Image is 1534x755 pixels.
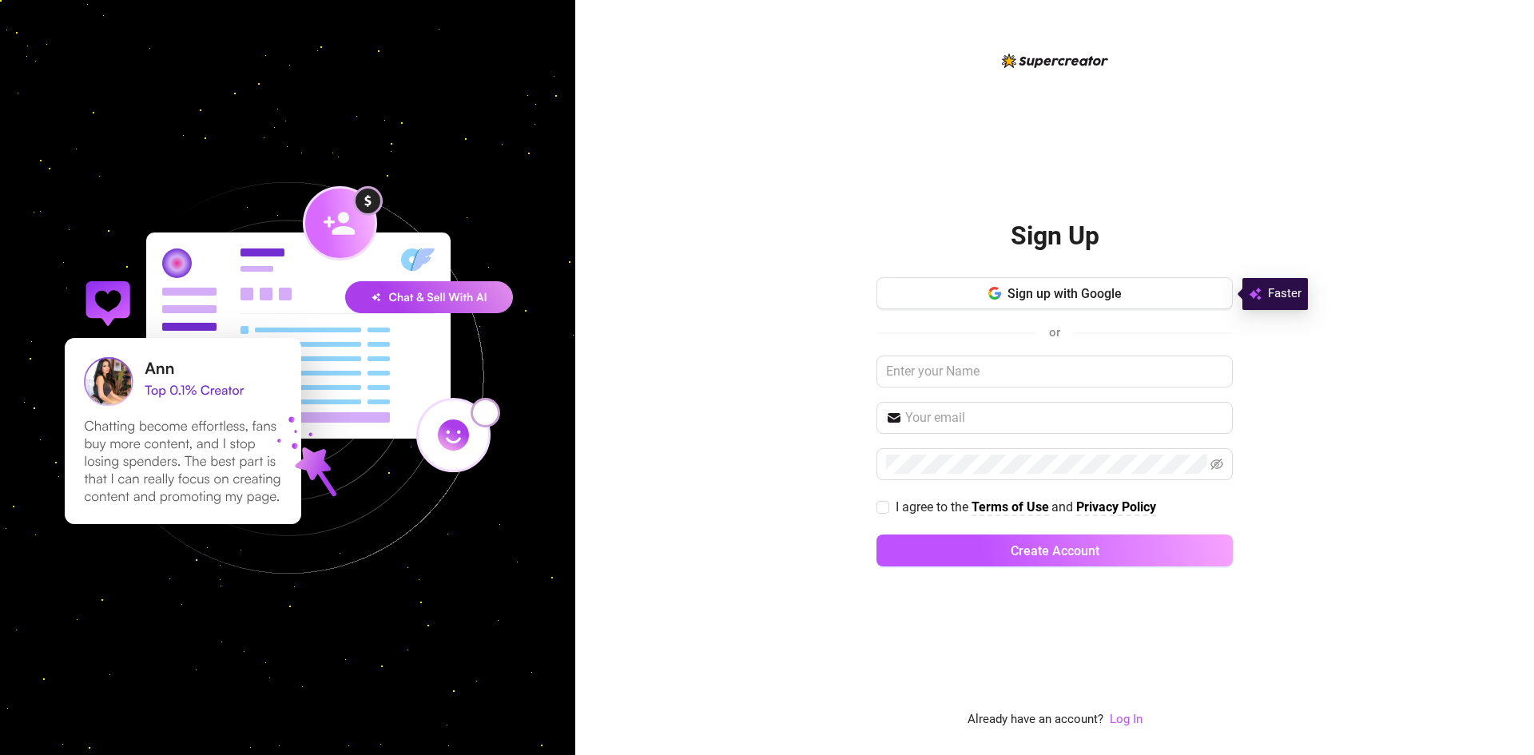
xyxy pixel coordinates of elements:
[972,499,1049,515] strong: Terms of Use
[1051,499,1076,515] span: and
[1011,543,1099,558] span: Create Account
[1011,220,1099,252] h2: Sign Up
[1007,286,1122,301] span: Sign up with Google
[1002,54,1108,68] img: logo-BBDzfeDw.svg
[1268,284,1302,304] span: Faster
[896,499,972,515] span: I agree to the
[876,356,1233,387] input: Enter your Name
[11,101,564,654] img: signup-background-D0MIrEPF.svg
[972,499,1049,516] a: Terms of Use
[1110,712,1143,726] a: Log In
[876,534,1233,566] button: Create Account
[1249,284,1262,304] img: svg%3e
[1210,458,1223,471] span: eye-invisible
[1110,710,1143,729] a: Log In
[876,277,1233,309] button: Sign up with Google
[905,408,1223,427] input: Your email
[1076,499,1156,516] a: Privacy Policy
[1076,499,1156,515] strong: Privacy Policy
[968,710,1103,729] span: Already have an account?
[1049,325,1060,340] span: or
